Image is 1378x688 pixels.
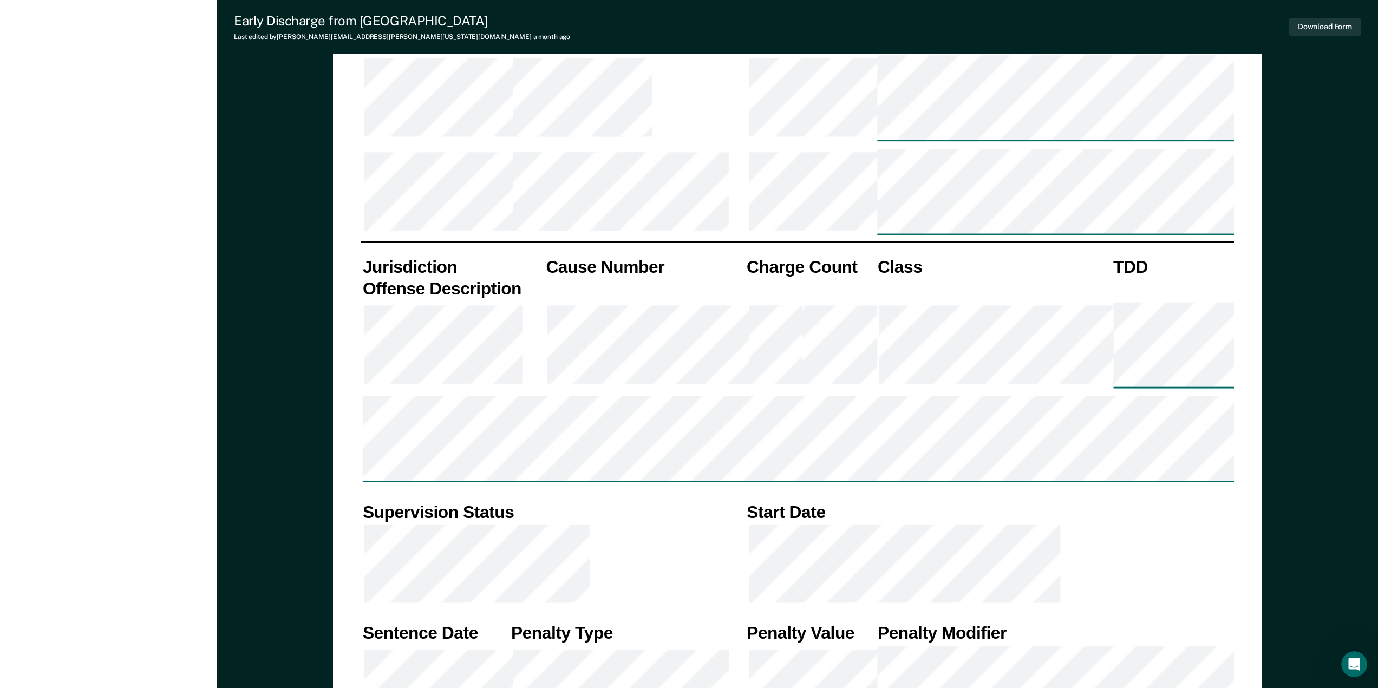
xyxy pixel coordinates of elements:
th: Cause Number [544,255,745,278]
th: Class [876,255,1111,278]
th: Supervision Status [361,501,745,523]
th: Penalty Modifier [876,622,1234,644]
th: Penalty Value [745,622,876,644]
th: Offense Description [361,278,544,300]
iframe: Intercom live chat [1341,651,1367,677]
th: Sentence Date [361,622,510,644]
th: Penalty Type [510,622,745,644]
th: Jurisdiction [361,255,544,278]
th: TDD [1112,255,1234,278]
th: Charge Count [745,255,876,278]
th: Start Date [745,501,1234,523]
div: Last edited by [PERSON_NAME][EMAIL_ADDRESS][PERSON_NAME][US_STATE][DOMAIN_NAME] [234,33,570,41]
div: Early Discharge from [GEOGRAPHIC_DATA] [234,13,570,29]
span: a month ago [533,33,571,41]
button: Download Form [1289,18,1361,36]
